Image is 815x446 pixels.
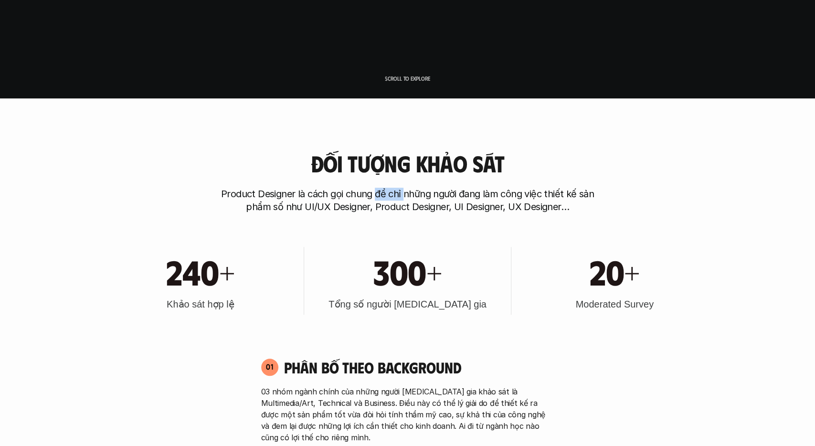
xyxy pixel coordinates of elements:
p: Product Designer là cách gọi chung để chỉ những người đang làm công việc thiết kế sản phẩm số như... [217,188,599,213]
p: 03 nhóm ngành chính của những người [MEDICAL_DATA] gia khảo sát là Multimedia/Art, Technical và B... [261,386,554,443]
p: Scroll to explore [385,75,430,82]
h1: 20+ [590,251,640,292]
h3: Tổng số người [MEDICAL_DATA] gia [328,297,487,311]
h1: 240+ [166,251,234,292]
h3: Khảo sát hợp lệ [167,297,234,311]
p: 01 [266,363,274,371]
h1: 300+ [373,251,442,292]
h3: Đối tượng khảo sát [310,151,504,176]
h4: Phân bố theo background [284,358,554,376]
h3: Moderated Survey [575,297,653,311]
